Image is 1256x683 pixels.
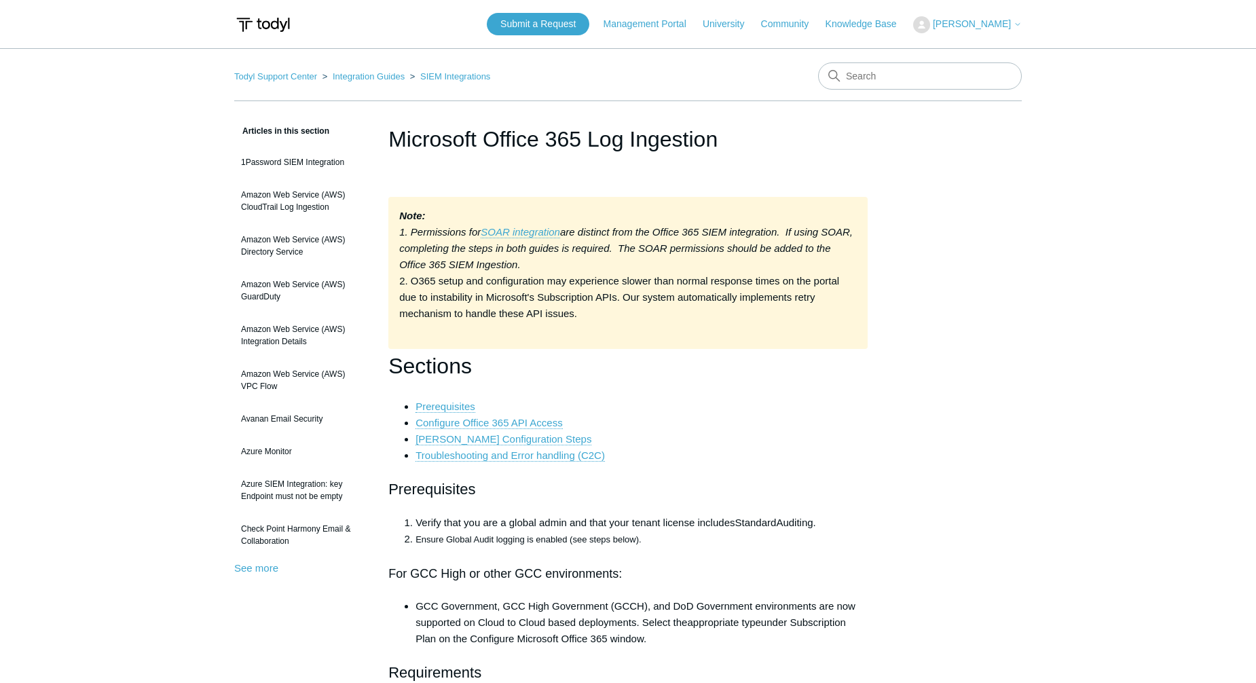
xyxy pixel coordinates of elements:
[420,71,490,81] a: SIEM Integrations
[234,149,368,175] a: 1Password SIEM Integration
[388,477,868,501] h2: Prerequisites
[407,71,491,81] li: SIEM Integrations
[234,406,368,432] a: Avanan Email Security
[703,17,758,31] a: University
[913,16,1022,33] button: [PERSON_NAME]
[234,516,368,554] a: Check Point Harmony Email & Collaboration
[399,210,425,221] strong: Note:
[388,349,868,384] h1: Sections
[388,197,868,349] div: 2. O365 setup and configuration may experience slower than normal response times on the portal du...
[234,126,329,136] span: Articles in this section
[735,517,776,528] span: Standard
[813,517,816,528] span: .
[687,616,760,628] span: appropriate type
[818,62,1022,90] input: Search
[415,401,475,413] a: Prerequisites
[234,12,292,37] img: Todyl Support Center Help Center home page
[234,471,368,509] a: Azure SIEM Integration: key Endpoint must not be empty
[604,17,700,31] a: Management Portal
[415,433,591,445] a: [PERSON_NAME] Configuration Steps
[320,71,407,81] li: Integration Guides
[415,534,641,544] span: Ensure Global Audit logging is enabled (see steps below).
[234,71,317,81] a: Todyl Support Center
[234,71,320,81] li: Todyl Support Center
[415,417,563,429] a: Configure Office 365 API Access
[487,13,589,35] a: Submit a Request
[776,517,813,528] span: Auditing
[234,182,368,220] a: Amazon Web Service (AWS) CloudTrail Log Ingestion
[415,449,605,462] a: Troubleshooting and Error handling (C2C)
[933,18,1011,29] span: [PERSON_NAME]
[234,227,368,265] a: Amazon Web Service (AWS) Directory Service
[399,226,481,238] em: 1. Permissions for
[234,272,368,310] a: Amazon Web Service (AWS) GuardDuty
[234,439,368,464] a: Azure Monitor
[761,17,823,31] a: Community
[234,361,368,399] a: Amazon Web Service (AWS) VPC Flow
[481,226,560,238] a: SOAR integration
[234,316,368,354] a: Amazon Web Service (AWS) Integration Details
[826,17,910,31] a: Knowledge Base
[388,123,868,155] h1: Microsoft Office 365 Log Ingestion
[415,517,735,528] span: Verify that you are a global admin and that your tenant license includes
[388,567,622,580] span: For GCC High or other GCC environments:
[333,71,405,81] a: Integration Guides
[415,600,855,628] span: GCC Government, GCC High Government (GCCH), and DoD Government environments are now supported on ...
[399,226,853,270] em: are distinct from the Office 365 SIEM integration. If using SOAR, completing the steps in both gu...
[234,562,278,574] a: See more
